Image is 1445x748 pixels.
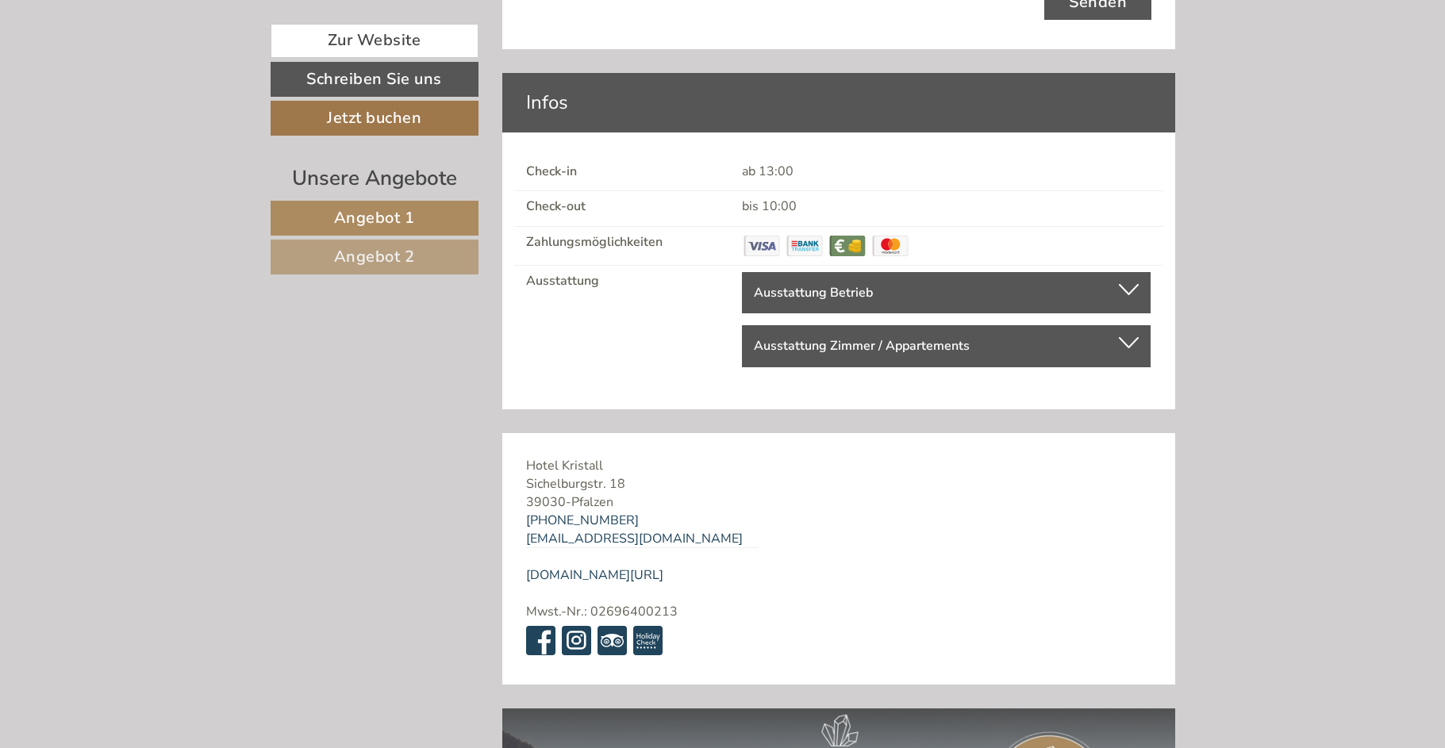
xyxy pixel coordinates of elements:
[571,493,613,511] span: Pfalzen
[271,163,478,193] div: Unsere Angebote
[828,233,867,258] img: Barzahlung
[526,198,586,216] label: Check-out
[754,337,970,355] b: Ausstattung Zimmer / Appartements
[526,512,639,529] a: [PHONE_NUMBER]
[584,603,678,620] span: : 02696400213
[526,530,743,547] a: [EMAIL_ADDRESS][DOMAIN_NAME]
[271,101,478,136] a: Jetzt buchen
[742,233,782,258] img: Visa
[754,284,873,301] b: Ausstattung Betrieb
[526,457,603,474] span: Hotel Kristall
[24,56,257,67] small: 15:26
[502,433,782,684] div: - Mwst.-Nr.
[222,75,613,304] div: Sehr geehrte Fam. [PERSON_NAME] / Hosp, sehr geehrte [PERSON_NAME], vielen Dank für die Angebote ...
[334,207,415,228] span: Angebot 1
[271,24,478,58] a: Zur Website
[526,272,599,290] label: Ausstattung
[275,4,351,31] div: Montag
[230,290,601,301] small: 15:52
[730,198,1163,216] div: bis 10:00
[870,233,910,258] img: Maestro
[526,566,663,584] a: [DOMAIN_NAME][URL]
[518,411,625,446] button: Senden
[730,163,1163,181] div: ab 13:00
[230,78,601,90] div: Sie
[526,163,577,181] label: Check-in
[526,493,566,511] span: 39030
[526,475,625,493] span: Sichelburgstr. 18
[334,246,415,267] span: Angebot 2
[12,22,265,71] div: Guten Tag, wie können wir Ihnen helfen?
[271,62,478,97] a: Schreiben Sie uns
[785,233,824,258] img: Banküberweisung
[526,233,663,251] label: Zahlungsmöglichkeiten
[502,73,1175,132] div: Infos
